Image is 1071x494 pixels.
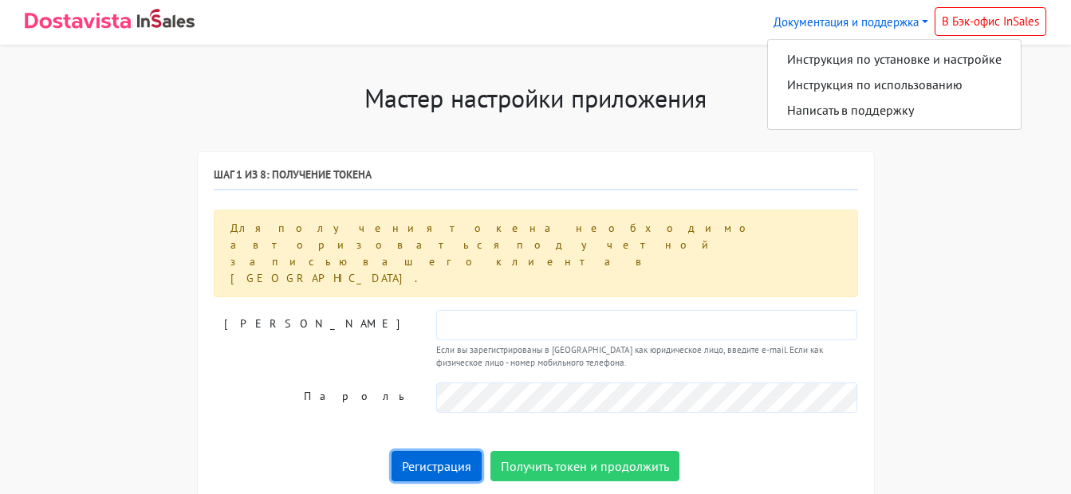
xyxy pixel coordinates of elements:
div: Для получения токена необходимо авторизоваться под учетной записью вашего клиента в [GEOGRAPHIC_D... [214,210,858,297]
a: Регистрация [392,451,482,481]
a: Инструкция по использованию [768,72,1021,97]
a: Инструкция по установке и настройке [768,46,1021,72]
label: [PERSON_NAME] [202,310,424,370]
img: InSales [137,9,195,28]
div: Документация и поддержка [767,39,1022,130]
small: Если вы зарегистрированы в [GEOGRAPHIC_DATA] как юридическое лицо, введите e-mail. Если как физич... [436,343,858,370]
a: Написать в поддержку [768,97,1021,123]
label: Пароль [202,382,424,413]
a: В Бэк-офис InSales [935,7,1046,36]
button: Получить токен и продолжить [490,451,679,481]
h1: Мастер настройки приложения [197,83,875,113]
img: Dostavista - срочная курьерская служба доставки [25,13,131,29]
a: Документация и поддержка [767,7,935,38]
h6: Шаг 1 из 8: Получение токена [214,168,858,190]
